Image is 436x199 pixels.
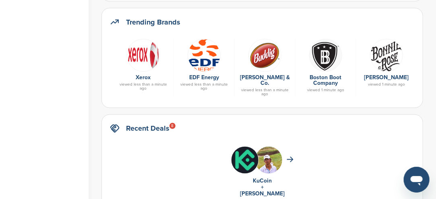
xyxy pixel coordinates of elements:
[117,83,169,91] div: viewed less than a minute ago
[370,39,403,72] img: Bro
[360,83,413,87] div: viewed 1 minute ago
[300,88,352,92] div: viewed 1 minute ago
[240,191,285,197] a: [PERSON_NAME]
[189,74,219,81] a: EDF Energy
[300,39,352,71] a: Open uri20141112 50798 1xoc3qq
[136,74,151,81] a: Xerox
[127,39,160,72] img: Open uri20141112 50798 1u81vim
[261,184,264,191] a: +
[117,39,169,71] a: Open uri20141112 50798 1u81vim
[309,39,342,72] img: Open uri20141112 50798 1xoc3qq
[169,123,176,129] div: 8
[126,123,169,134] h2: Recent Deals
[364,74,409,81] a: [PERSON_NAME]
[178,83,230,91] div: viewed less than a minute ago
[310,74,342,87] a: Boston Boot Company
[404,167,430,193] iframe: Button to launch messaging window
[248,39,281,72] img: Screen shot 2017 10 04 at 3.57.59 pm
[188,39,221,72] img: Open uri20141112 50798 1lmdfvt
[126,16,180,28] h2: Trending Brands
[239,88,291,96] div: viewed less than a minute ago
[178,39,230,71] a: Open uri20141112 50798 1lmdfvt
[240,74,290,87] a: [PERSON_NAME] & Co.
[239,39,291,71] a: Screen shot 2017 10 04 at 3.57.59 pm
[253,178,272,185] a: KuCoin
[360,39,413,71] a: Bro
[231,147,258,174] img: jmj71fb 400x400
[255,147,282,185] img: Open uri20141112 64162 1m4tozd?1415806781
